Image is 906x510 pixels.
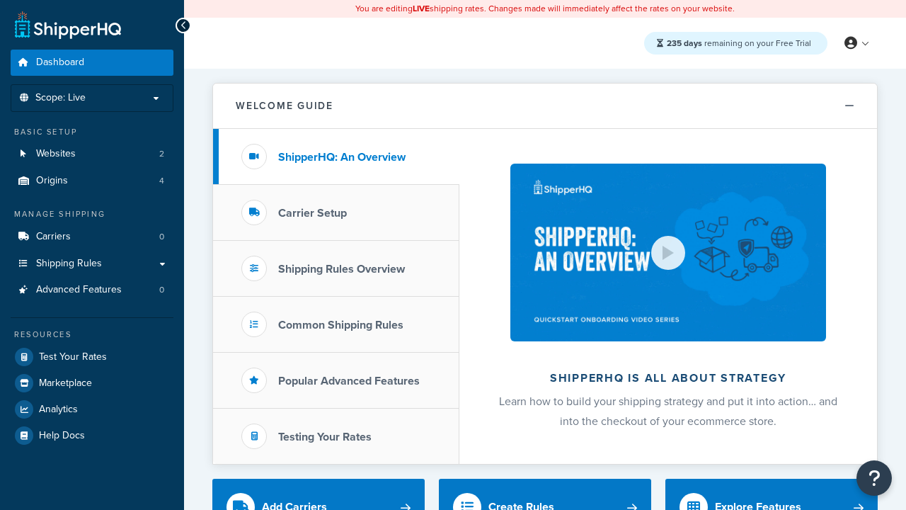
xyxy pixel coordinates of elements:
[497,372,839,385] h2: ShipperHQ is all about strategy
[36,258,102,270] span: Shipping Rules
[11,50,173,76] a: Dashboard
[159,231,164,243] span: 0
[11,168,173,194] a: Origins4
[667,37,702,50] strong: 235 days
[11,141,173,167] a: Websites2
[236,101,333,111] h2: Welcome Guide
[35,92,86,104] span: Scope: Live
[36,175,68,187] span: Origins
[413,2,430,15] b: LIVE
[11,251,173,277] a: Shipping Rules
[278,151,406,164] h3: ShipperHQ: An Overview
[278,431,372,443] h3: Testing Your Rates
[213,84,877,129] button: Welcome Guide
[11,277,173,303] a: Advanced Features0
[510,164,826,341] img: ShipperHQ is all about strategy
[278,263,405,276] h3: Shipping Rules Overview
[159,148,164,160] span: 2
[11,224,173,250] a: Carriers0
[36,148,76,160] span: Websites
[11,423,173,448] a: Help Docs
[278,319,403,331] h3: Common Shipping Rules
[11,344,173,370] a: Test Your Rates
[11,141,173,167] li: Websites
[278,207,347,220] h3: Carrier Setup
[499,393,837,429] span: Learn how to build your shipping strategy and put it into action… and into the checkout of your e...
[11,329,173,341] div: Resources
[36,284,122,296] span: Advanced Features
[39,404,78,416] span: Analytics
[11,126,173,138] div: Basic Setup
[159,284,164,296] span: 0
[39,378,92,390] span: Marketplace
[11,224,173,250] li: Carriers
[11,370,173,396] a: Marketplace
[11,277,173,303] li: Advanced Features
[159,175,164,187] span: 4
[11,208,173,220] div: Manage Shipping
[39,351,107,363] span: Test Your Rates
[36,57,84,69] span: Dashboard
[11,397,173,422] a: Analytics
[667,37,811,50] span: remaining on your Free Trial
[278,375,420,387] h3: Popular Advanced Features
[36,231,71,243] span: Carriers
[39,430,85,442] span: Help Docs
[856,460,892,496] button: Open Resource Center
[11,168,173,194] li: Origins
